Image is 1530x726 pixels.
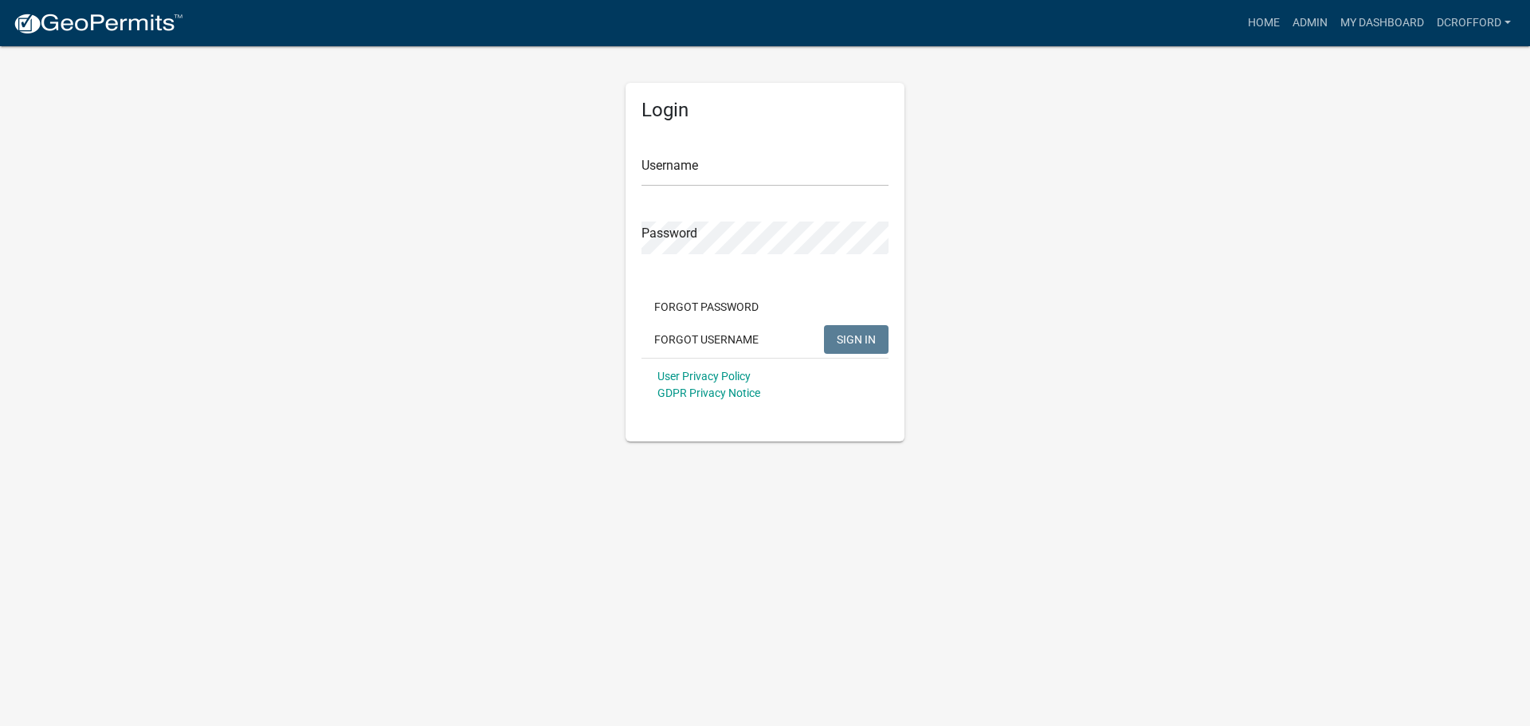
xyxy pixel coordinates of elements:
[824,325,889,354] button: SIGN IN
[1286,8,1334,38] a: Admin
[1242,8,1286,38] a: Home
[1430,8,1517,38] a: dcrofford
[1334,8,1430,38] a: My Dashboard
[641,325,771,354] button: Forgot Username
[837,332,876,345] span: SIGN IN
[657,370,751,383] a: User Privacy Policy
[641,292,771,321] button: Forgot Password
[641,99,889,122] h5: Login
[657,387,760,399] a: GDPR Privacy Notice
